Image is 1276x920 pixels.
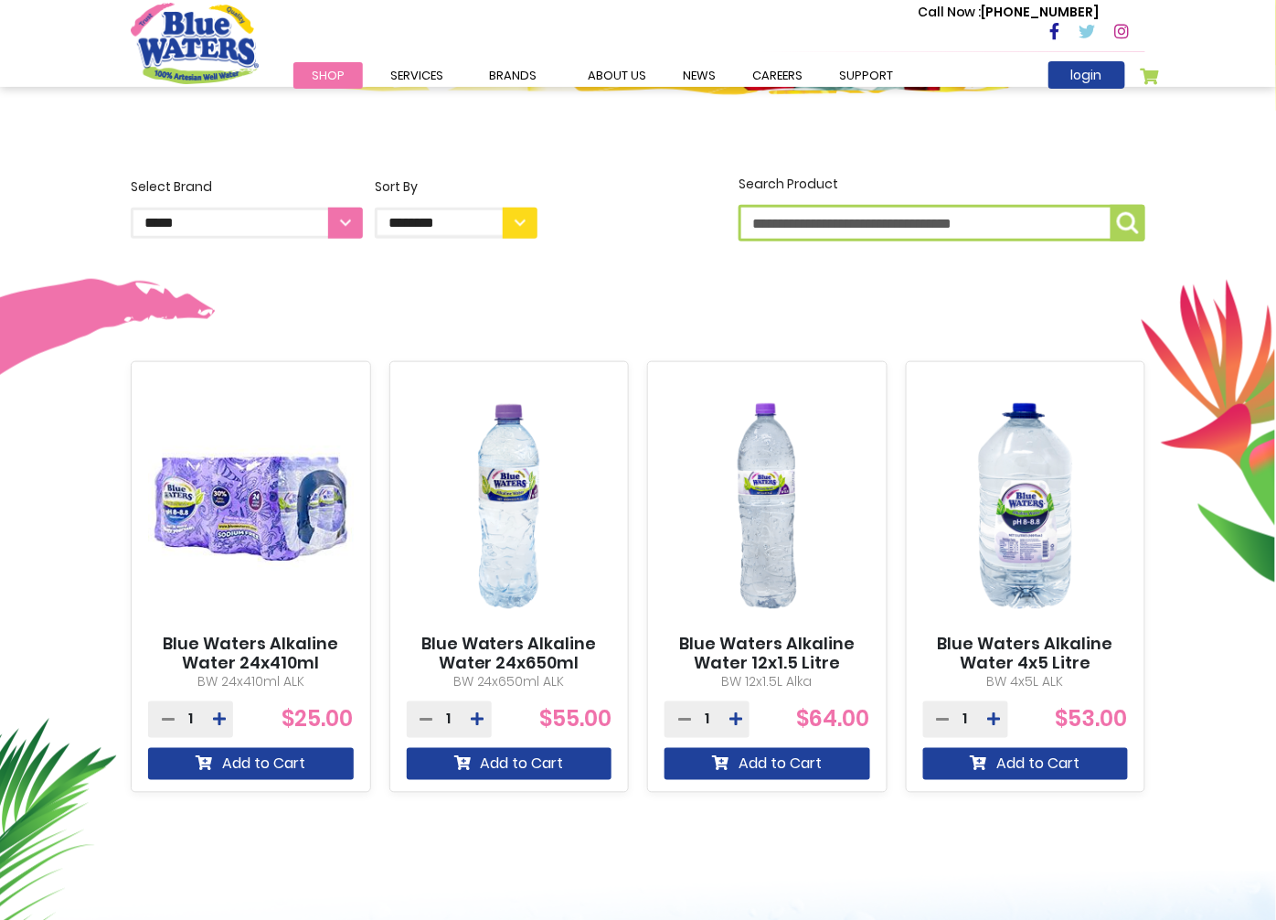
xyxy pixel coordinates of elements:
[1111,205,1145,241] button: Search Product
[148,378,354,635] img: Blue Waters Alkaline Water 24x410ml
[312,67,345,84] span: Shop
[923,673,1129,692] p: BW 4x5L ALK
[148,748,354,780] button: Add to Cart
[665,748,870,780] button: Add to Cart
[569,62,665,89] a: about us
[918,3,1100,22] p: [PHONE_NUMBER]
[1048,61,1125,89] a: login
[375,177,537,197] div: Sort By
[739,205,1145,241] input: Search Product
[739,175,1145,241] label: Search Product
[665,62,734,89] a: News
[489,67,537,84] span: Brands
[923,748,1129,780] button: Add to Cart
[148,673,354,692] p: BW 24x410ml ALK
[665,635,870,674] a: Blue Waters Alkaline Water 12x1.5 Litre
[923,378,1129,635] img: Blue Waters Alkaline Water 4x5 Litre
[923,635,1129,674] a: Blue Waters Alkaline Water 4x5 Litre
[131,208,363,239] select: Select Brand
[665,673,870,692] p: BW 12x1.5L Alka
[390,67,443,84] span: Services
[407,635,612,694] a: Blue Waters Alkaline Water 24x650ml Regular
[282,704,354,734] span: $25.00
[407,673,612,692] p: BW 24x650ml ALK
[407,748,612,780] button: Add to Cart
[375,208,537,239] select: Sort By
[918,3,982,21] span: Call Now :
[665,378,870,635] img: Blue Waters Alkaline Water 12x1.5 Litre
[539,704,611,734] span: $55.00
[407,378,612,635] img: Blue Waters Alkaline Water 24x650ml Regular
[797,704,870,734] span: $64.00
[821,62,911,89] a: support
[131,3,259,83] a: store logo
[734,62,821,89] a: careers
[131,177,363,239] label: Select Brand
[1117,212,1139,234] img: search-icon.png
[1056,704,1128,734] span: $53.00
[148,635,354,674] a: Blue Waters Alkaline Water 24x410ml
